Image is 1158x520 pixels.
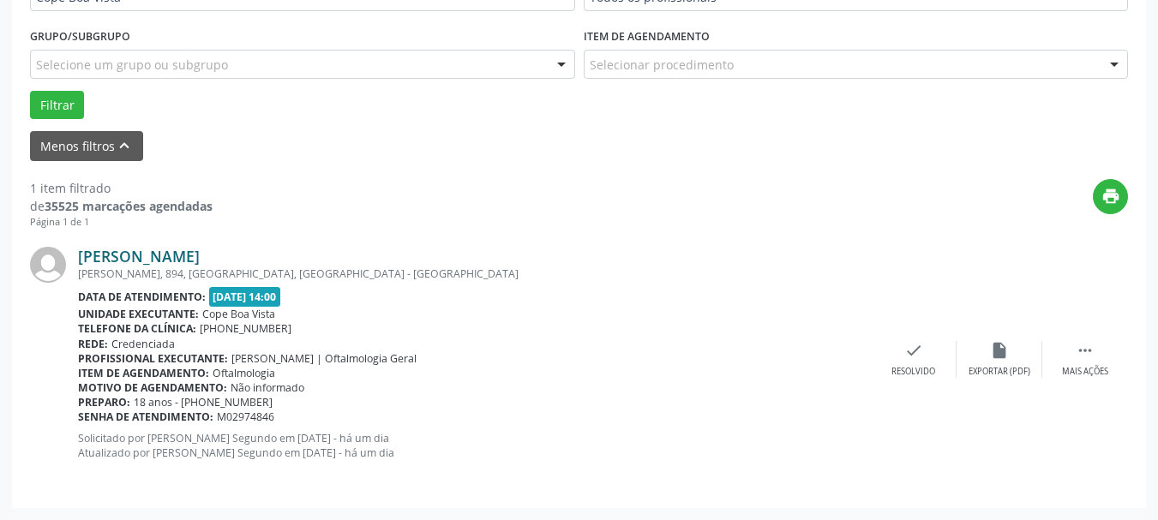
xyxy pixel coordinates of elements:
b: Rede: [78,337,108,351]
img: img [30,247,66,283]
strong: 35525 marcações agendadas [45,198,213,214]
div: de [30,197,213,215]
span: 18 anos - [PHONE_NUMBER] [134,395,273,409]
span: [PHONE_NUMBER] [200,321,291,336]
label: Grupo/Subgrupo [30,23,130,50]
div: 1 item filtrado [30,179,213,197]
i: insert_drive_file [990,341,1009,360]
span: Credenciada [111,337,175,351]
b: Unidade executante: [78,307,199,321]
div: Exportar (PDF) [969,366,1030,378]
a: [PERSON_NAME] [78,247,200,266]
i: keyboard_arrow_up [115,136,134,155]
p: Solicitado por [PERSON_NAME] Segundo em [DATE] - há um dia Atualizado por [PERSON_NAME] Segundo e... [78,431,871,460]
div: Mais ações [1062,366,1108,378]
b: Profissional executante: [78,351,228,366]
b: Preparo: [78,395,130,409]
i: print [1101,187,1120,206]
button: print [1093,179,1128,214]
div: Resolvido [891,366,935,378]
b: Item de agendamento: [78,366,209,380]
span: Selecione um grupo ou subgrupo [36,56,228,74]
span: Cope Boa Vista [202,307,275,321]
b: Motivo de agendamento: [78,380,227,395]
span: [PERSON_NAME] | Oftalmologia Geral [231,351,417,366]
div: Página 1 de 1 [30,215,213,230]
button: Menos filtroskeyboard_arrow_up [30,131,143,161]
span: [DATE] 14:00 [209,287,281,307]
i: check [904,341,923,360]
span: Não informado [231,380,304,395]
span: M02974846 [217,409,274,424]
label: Item de agendamento [584,23,710,50]
i:  [1076,341,1095,360]
span: Selecionar procedimento [590,56,734,74]
button: Filtrar [30,91,84,120]
b: Telefone da clínica: [78,321,196,336]
div: [PERSON_NAME], 894, [GEOGRAPHIC_DATA], [GEOGRAPHIC_DATA] - [GEOGRAPHIC_DATA] [78,266,871,281]
b: Senha de atendimento: [78,409,213,424]
b: Data de atendimento: [78,290,206,304]
span: Oftalmologia [213,366,275,380]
